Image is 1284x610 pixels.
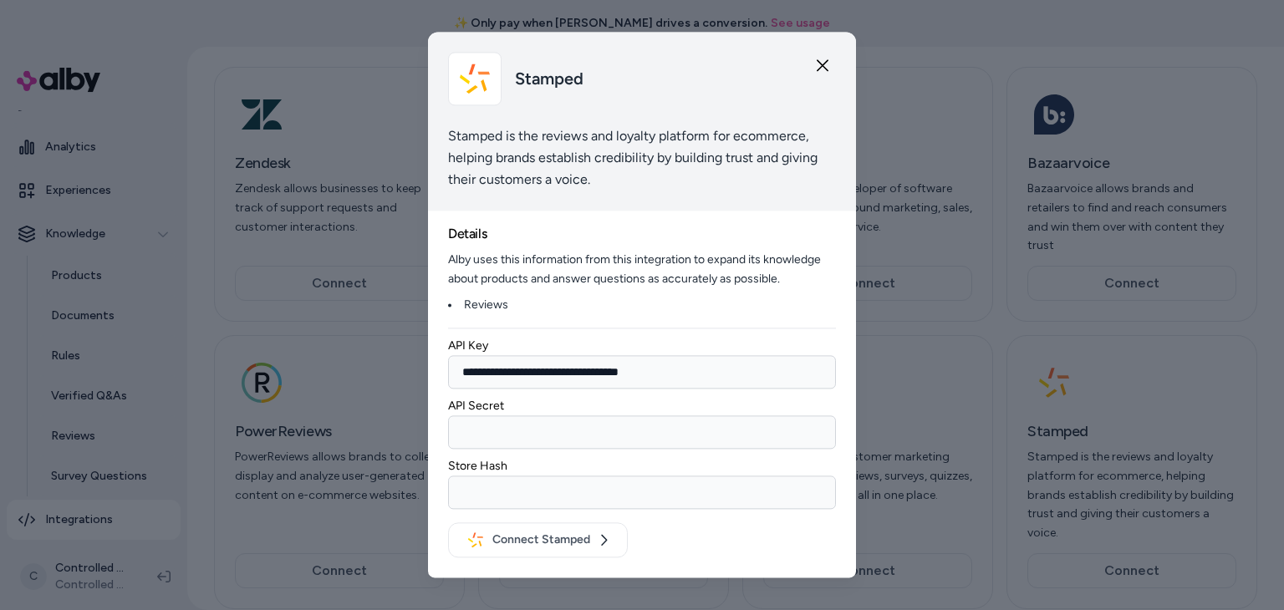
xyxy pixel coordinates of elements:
label: API Key [448,339,488,353]
button: Connect Stamped [448,523,628,558]
label: API Secret [448,399,504,414]
li: Reviews [448,296,836,315]
p: Alby uses this information from this integration to expand its knowledge about products and answe... [448,251,836,314]
h3: Details [448,224,487,244]
label: Store Hash [448,460,507,474]
p: Stamped is the reviews and loyalty platform for ecommerce, helping brands establish credibility b... [448,125,836,191]
h2: Stamped [515,69,583,89]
